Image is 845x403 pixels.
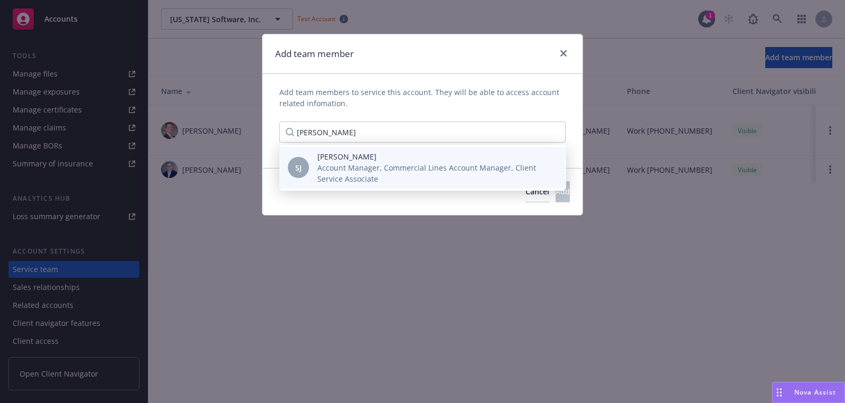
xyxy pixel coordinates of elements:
span: SJ [295,162,302,173]
button: Add [556,181,570,202]
span: Cancel [525,186,549,196]
button: Cancel [525,181,549,202]
span: Account Manager, Commercial Lines Account Manager, Client Service Associate [317,162,549,184]
span: Nova Assist [794,388,836,397]
a: close [557,47,570,60]
div: Drag to move [773,382,786,402]
input: Type a name [279,121,566,143]
h1: Add team member [275,47,354,61]
span: Add team members to service this account. They will be able to access account related infomation. [279,87,566,109]
div: SJ[PERSON_NAME]Account Manager, Commercial Lines Account Manager, Client Service Associate [279,147,566,189]
span: [PERSON_NAME] [317,151,549,162]
button: Nova Assist [772,382,845,403]
span: Add [556,186,570,196]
